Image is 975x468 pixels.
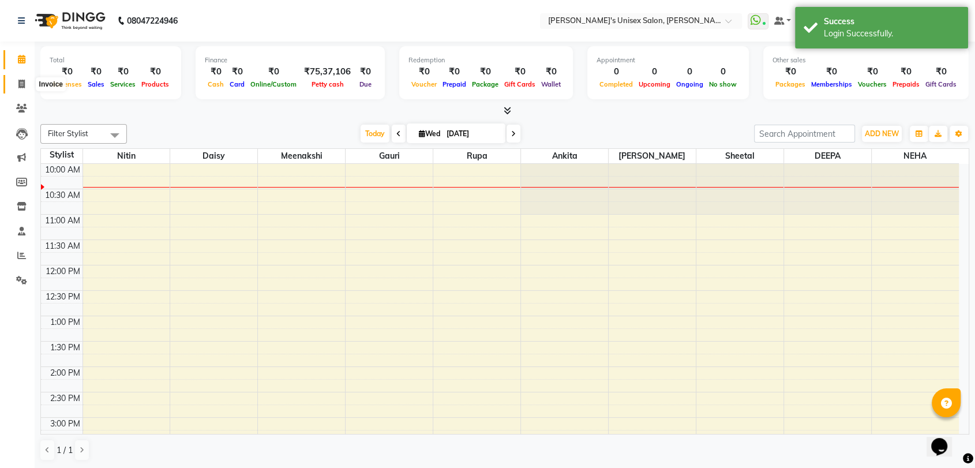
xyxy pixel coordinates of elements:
[205,80,227,88] span: Cash
[433,149,520,163] span: Rupa
[309,80,347,88] span: Petty cash
[609,149,696,163] span: [PERSON_NAME]
[890,65,922,78] div: ₹0
[57,444,73,456] span: 1 / 1
[227,80,247,88] span: Card
[501,65,538,78] div: ₹0
[247,80,299,88] span: Online/Custom
[824,16,959,28] div: Success
[127,5,178,37] b: 08047224946
[706,65,740,78] div: 0
[107,65,138,78] div: ₹0
[299,65,355,78] div: ₹75,37,106
[890,80,922,88] span: Prepaids
[138,65,172,78] div: ₹0
[41,149,82,161] div: Stylist
[346,149,433,163] span: Gauri
[29,5,108,37] img: logo
[872,149,959,163] span: NEHA
[408,65,440,78] div: ₹0
[247,65,299,78] div: ₹0
[538,65,564,78] div: ₹0
[443,125,501,143] input: 2025-09-03
[50,65,85,78] div: ₹0
[43,164,82,176] div: 10:00 AM
[48,367,82,379] div: 2:00 PM
[227,65,247,78] div: ₹0
[754,125,855,143] input: Search Appointment
[636,65,673,78] div: 0
[408,55,564,65] div: Redemption
[416,129,443,138] span: Wed
[205,55,376,65] div: Finance
[636,80,673,88] span: Upcoming
[469,65,501,78] div: ₹0
[50,55,172,65] div: Total
[808,65,855,78] div: ₹0
[83,149,170,163] span: Nitin
[43,240,82,252] div: 11:30 AM
[922,80,959,88] span: Gift Cards
[48,392,82,405] div: 2:30 PM
[521,149,608,163] span: Ankita
[673,65,706,78] div: 0
[43,189,82,201] div: 10:30 AM
[772,65,808,78] div: ₹0
[107,80,138,88] span: Services
[48,316,82,328] div: 1:00 PM
[43,215,82,227] div: 11:00 AM
[501,80,538,88] span: Gift Cards
[597,65,636,78] div: 0
[865,129,899,138] span: ADD NEW
[440,65,469,78] div: ₹0
[357,80,374,88] span: Due
[824,28,959,40] div: Login Successfully.
[696,149,783,163] span: Sheetal
[138,80,172,88] span: Products
[440,80,469,88] span: Prepaid
[361,125,389,143] span: Today
[85,65,107,78] div: ₹0
[855,80,890,88] span: Vouchers
[772,80,808,88] span: Packages
[170,149,257,163] span: Daisy
[862,126,902,142] button: ADD NEW
[922,65,959,78] div: ₹0
[597,80,636,88] span: Completed
[784,149,871,163] span: DEEPA
[43,291,82,303] div: 12:30 PM
[597,55,740,65] div: Appointment
[43,265,82,278] div: 12:00 PM
[36,77,66,91] div: Invoice
[355,65,376,78] div: ₹0
[85,80,107,88] span: Sales
[706,80,740,88] span: No show
[772,55,959,65] div: Other sales
[258,149,345,163] span: Meenakshi
[855,65,890,78] div: ₹0
[808,80,855,88] span: Memberships
[469,80,501,88] span: Package
[48,129,88,138] span: Filter Stylist
[48,342,82,354] div: 1:30 PM
[48,418,82,430] div: 3:00 PM
[538,80,564,88] span: Wallet
[205,65,227,78] div: ₹0
[927,422,963,456] iframe: chat widget
[673,80,706,88] span: Ongoing
[408,80,440,88] span: Voucher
